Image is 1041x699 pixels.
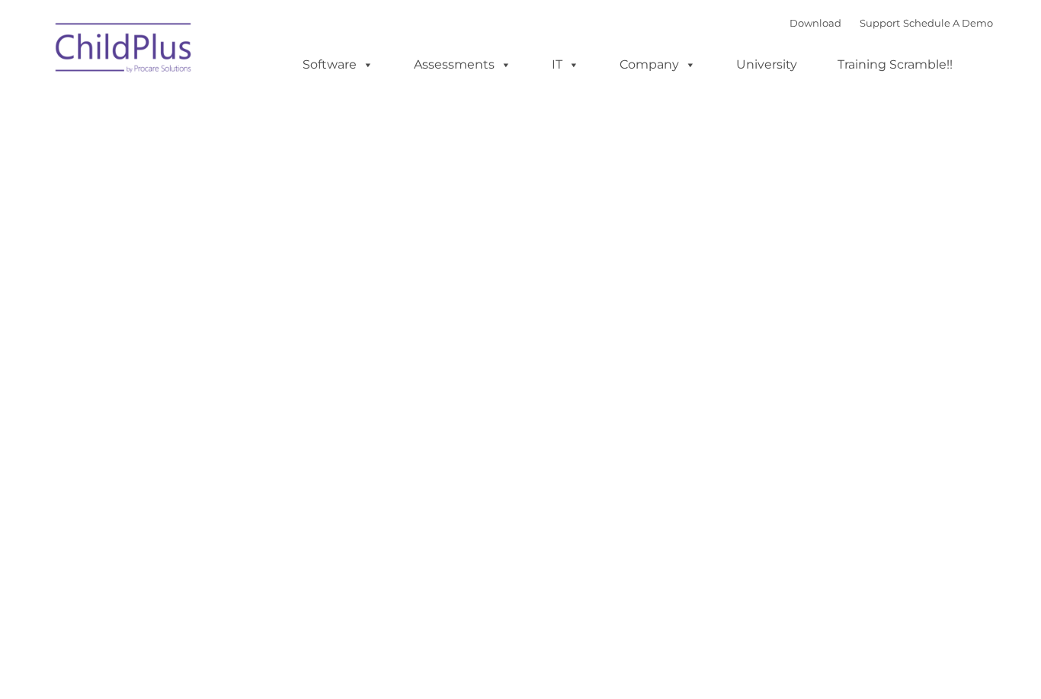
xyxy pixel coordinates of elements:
[822,50,968,80] a: Training Scramble!!
[721,50,812,80] a: University
[860,17,900,29] a: Support
[903,17,993,29] a: Schedule A Demo
[790,17,841,29] a: Download
[537,50,594,80] a: IT
[48,12,200,88] img: ChildPlus by Procare Solutions
[790,17,993,29] font: |
[399,50,527,80] a: Assessments
[604,50,711,80] a: Company
[287,50,389,80] a: Software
